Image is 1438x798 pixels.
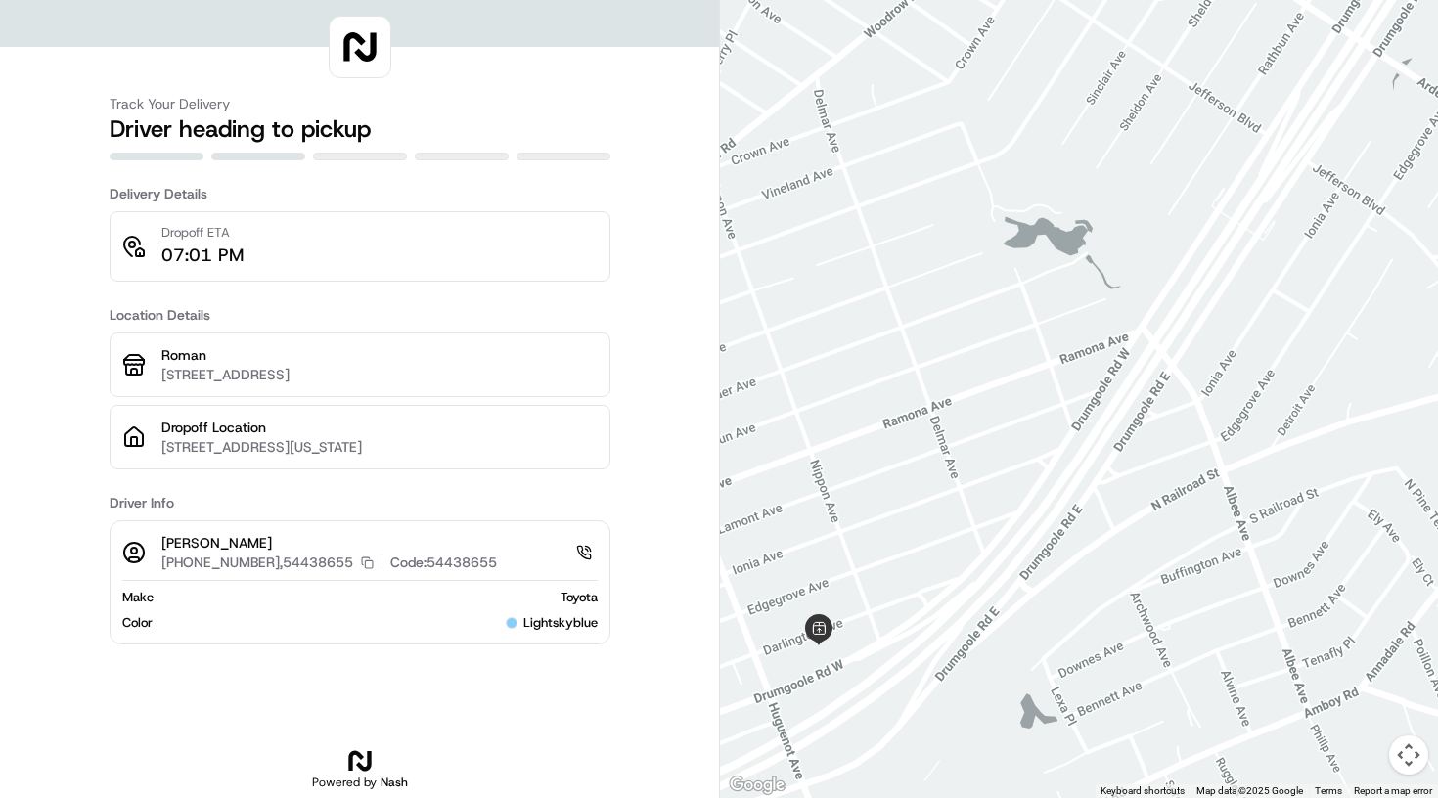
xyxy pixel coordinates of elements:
p: [STREET_ADDRESS][US_STATE] [161,437,598,457]
span: lightskyblue [523,614,598,632]
span: Toyota [561,589,598,606]
p: Dropoff ETA [161,224,244,242]
h3: Track Your Delivery [110,94,610,113]
a: Report a map error [1354,785,1432,796]
img: Google [725,773,789,798]
span: Map data ©2025 Google [1196,785,1303,796]
p: Dropoff Location [161,418,598,437]
span: Nash [381,775,408,790]
a: Open this area in Google Maps (opens a new window) [725,773,789,798]
button: Keyboard shortcuts [1101,784,1185,798]
h2: Driver heading to pickup [110,113,610,145]
h3: Delivery Details [110,184,610,203]
h3: Location Details [110,305,610,325]
p: 07:01 PM [161,242,244,269]
p: Code: 54438655 [390,553,497,572]
span: Color [122,614,153,632]
p: [PHONE_NUMBER],54438655 [161,553,353,572]
p: [PERSON_NAME] [161,533,497,553]
span: Make [122,589,154,606]
h3: Driver Info [110,493,610,512]
p: Roman [161,345,598,365]
a: Terms (opens in new tab) [1315,785,1342,796]
p: [STREET_ADDRESS] [161,365,598,384]
h2: Powered by [312,775,408,790]
button: Map camera controls [1389,735,1428,775]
